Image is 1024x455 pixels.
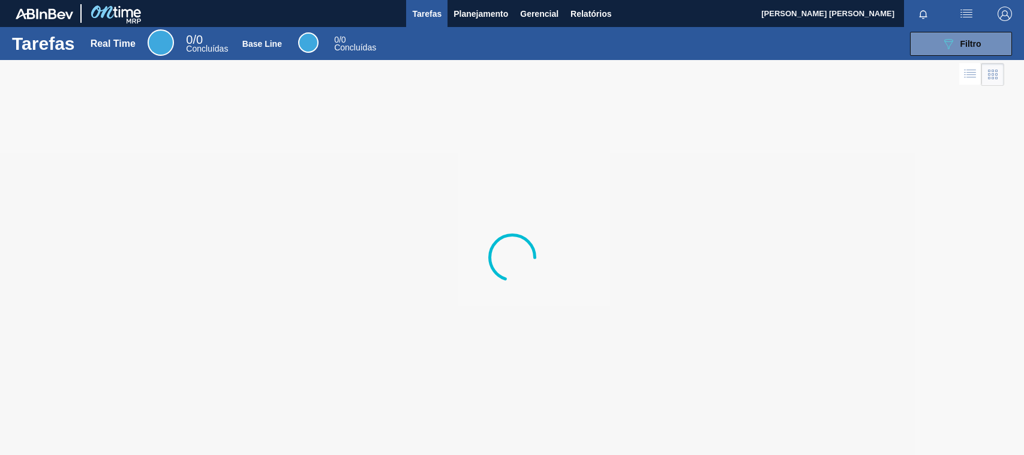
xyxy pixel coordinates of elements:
[454,7,508,21] span: Planejamento
[959,7,974,21] img: userActions
[960,39,981,49] span: Filtro
[334,36,376,52] div: Base Line
[242,39,282,49] div: Base Line
[186,33,203,46] span: / 0
[16,8,73,19] img: TNhmsLtSVTkK8tSr43FrP2fwEKptu5GPRR3wAAAABJRU5ErkJggg==
[186,33,193,46] span: 0
[91,38,136,49] div: Real Time
[334,35,346,44] span: / 0
[298,32,319,53] div: Base Line
[334,43,376,52] span: Concluídas
[412,7,442,21] span: Tarefas
[186,35,228,53] div: Real Time
[570,7,611,21] span: Relatórios
[520,7,558,21] span: Gerencial
[910,32,1012,56] button: Filtro
[334,35,339,44] span: 0
[904,5,942,22] button: Notificações
[12,37,75,50] h1: Tarefas
[186,44,228,53] span: Concluídas
[998,7,1012,21] img: Logout
[148,29,174,56] div: Real Time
